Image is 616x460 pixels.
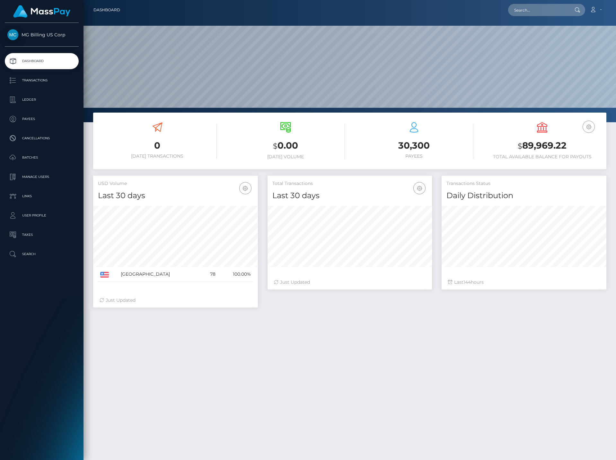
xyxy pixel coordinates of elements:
[518,142,522,151] small: $
[5,32,79,38] span: MG Billing US Corp
[98,139,217,152] h3: 0
[355,139,473,152] h3: 30,300
[202,267,218,282] td: 78
[274,279,426,286] div: Just Updated
[5,169,79,185] a: Manage Users
[5,246,79,262] a: Search
[7,76,76,85] p: Transactions
[7,95,76,105] p: Ledger
[446,180,602,187] h5: Transactions Status
[13,5,70,18] img: MassPay Logo
[7,249,76,259] p: Search
[272,180,427,187] h5: Total Transactions
[5,92,79,108] a: Ledger
[7,56,76,66] p: Dashboard
[483,139,602,152] h3: 89,969.22
[508,4,568,16] input: Search...
[218,267,253,282] td: 100.00%
[7,191,76,201] p: Links
[7,29,18,40] img: MG Billing US Corp
[5,53,79,69] a: Dashboard
[100,272,109,278] img: US.png
[7,133,76,143] p: Cancellations
[5,207,79,224] a: User Profile
[5,111,79,127] a: Payees
[7,230,76,240] p: Taxes
[93,3,120,17] a: Dashboard
[226,139,345,152] h3: 0.00
[483,154,602,160] h6: Total Available Balance for Payouts
[98,190,253,201] h4: Last 30 days
[463,279,471,285] span: 144
[226,154,345,160] h6: [DATE] Volume
[5,188,79,204] a: Links
[446,190,602,201] h4: Daily Distribution
[355,153,473,159] h6: Payees
[7,211,76,220] p: User Profile
[119,267,202,282] td: [GEOGRAPHIC_DATA]
[5,150,79,166] a: Batches
[5,130,79,146] a: Cancellations
[98,153,217,159] h6: [DATE] Transactions
[7,153,76,162] p: Batches
[273,142,277,151] small: $
[7,114,76,124] p: Payees
[98,180,253,187] h5: USD Volume
[5,227,79,243] a: Taxes
[7,172,76,182] p: Manage Users
[272,190,427,201] h4: Last 30 days
[448,279,600,286] div: Last hours
[100,297,251,304] div: Just Updated
[5,72,79,88] a: Transactions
